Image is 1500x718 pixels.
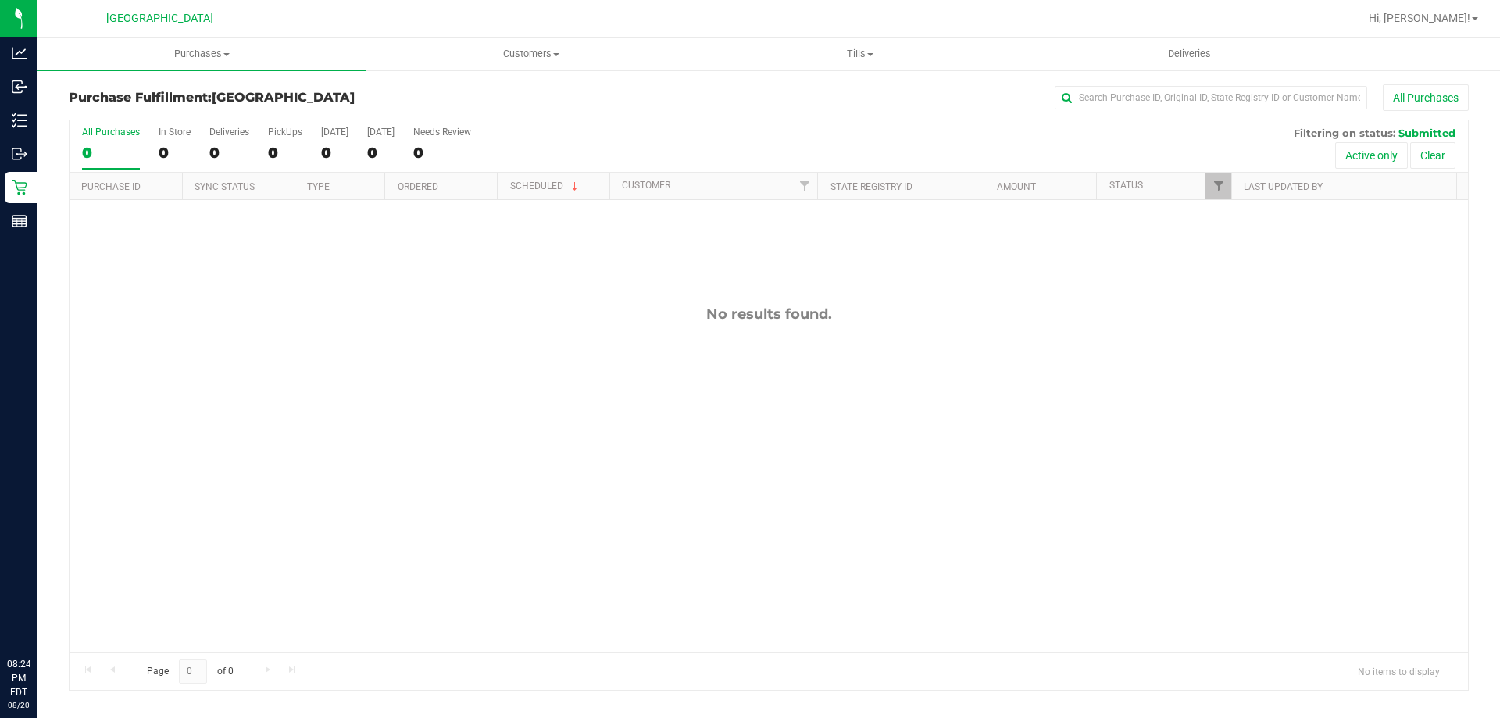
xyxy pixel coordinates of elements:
div: 0 [268,144,302,162]
inline-svg: Inventory [12,113,27,128]
div: 0 [321,144,348,162]
span: Tills [696,47,1023,61]
iframe: Resource center unread badge [46,591,65,609]
inline-svg: Retail [12,180,27,195]
div: 0 [209,144,249,162]
span: [GEOGRAPHIC_DATA] [106,12,213,25]
span: Deliveries [1147,47,1232,61]
span: [GEOGRAPHIC_DATA] [212,90,355,105]
input: Search Purchase ID, Original ID, State Registry ID or Customer Name... [1055,86,1367,109]
a: State Registry ID [830,181,912,192]
p: 08:24 PM EDT [7,657,30,699]
div: 0 [413,144,471,162]
span: Hi, [PERSON_NAME]! [1369,12,1470,24]
a: Purchases [37,38,366,70]
a: Amount [997,181,1036,192]
inline-svg: Reports [12,213,27,229]
a: Deliveries [1025,38,1354,70]
div: In Store [159,127,191,138]
h3: Purchase Fulfillment: [69,91,535,105]
a: Status [1109,180,1143,191]
span: Submitted [1398,127,1455,139]
div: 0 [367,144,395,162]
span: No items to display [1345,659,1452,683]
div: All Purchases [82,127,140,138]
a: Last Updated By [1244,181,1323,192]
span: Filtering on status: [1294,127,1395,139]
div: 0 [159,144,191,162]
div: Deliveries [209,127,249,138]
button: Active only [1335,142,1408,169]
button: Clear [1410,142,1455,169]
div: PickUps [268,127,302,138]
inline-svg: Outbound [12,146,27,162]
span: Customers [367,47,695,61]
a: Filter [1205,173,1231,199]
inline-svg: Analytics [12,45,27,61]
p: 08/20 [7,699,30,711]
a: Customers [366,38,695,70]
span: Purchases [37,47,366,61]
a: Purchase ID [81,181,141,192]
a: Type [307,181,330,192]
a: Ordered [398,181,438,192]
div: [DATE] [321,127,348,138]
div: 0 [82,144,140,162]
div: No results found. [70,305,1468,323]
a: Customer [622,180,670,191]
div: Needs Review [413,127,471,138]
span: Page of 0 [134,659,246,684]
iframe: Resource center [16,593,62,640]
a: Tills [695,38,1024,70]
inline-svg: Inbound [12,79,27,95]
button: All Purchases [1383,84,1469,111]
a: Sync Status [195,181,255,192]
a: Filter [791,173,817,199]
div: [DATE] [367,127,395,138]
a: Scheduled [510,180,581,191]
